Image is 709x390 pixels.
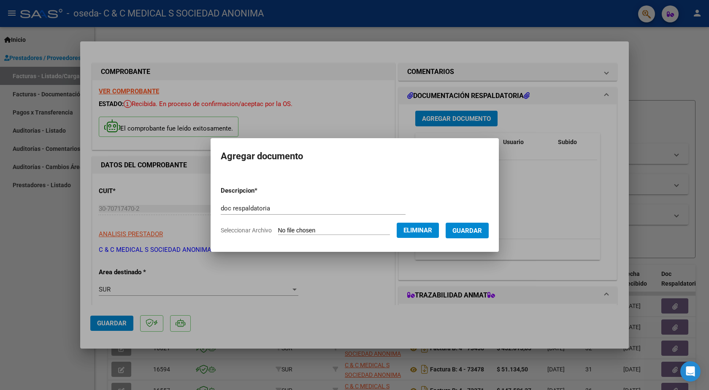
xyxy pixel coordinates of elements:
[680,361,701,382] div: Open Intercom Messenger
[446,223,489,238] button: Guardar
[397,223,439,238] button: Eliminar
[221,186,301,196] p: Descripcion
[403,226,432,234] span: Eliminar
[221,227,272,234] span: Seleccionar Archivo
[221,148,489,164] h2: Agregar documento
[452,227,482,235] span: Guardar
